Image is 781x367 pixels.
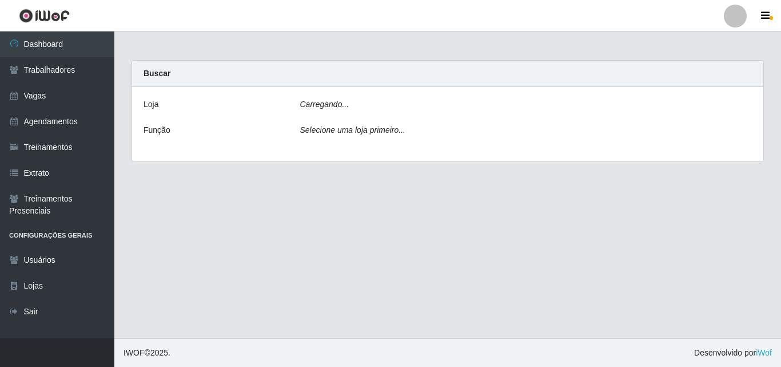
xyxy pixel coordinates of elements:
[144,69,170,78] strong: Buscar
[144,98,158,111] label: Loja
[123,347,170,359] span: © 2025 .
[300,125,405,135] i: Selecione uma loja primeiro...
[19,9,70,23] img: CoreUI Logo
[694,347,772,359] span: Desenvolvido por
[144,124,170,136] label: Função
[300,100,349,109] i: Carregando...
[756,348,772,357] a: iWof
[123,348,145,357] span: IWOF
